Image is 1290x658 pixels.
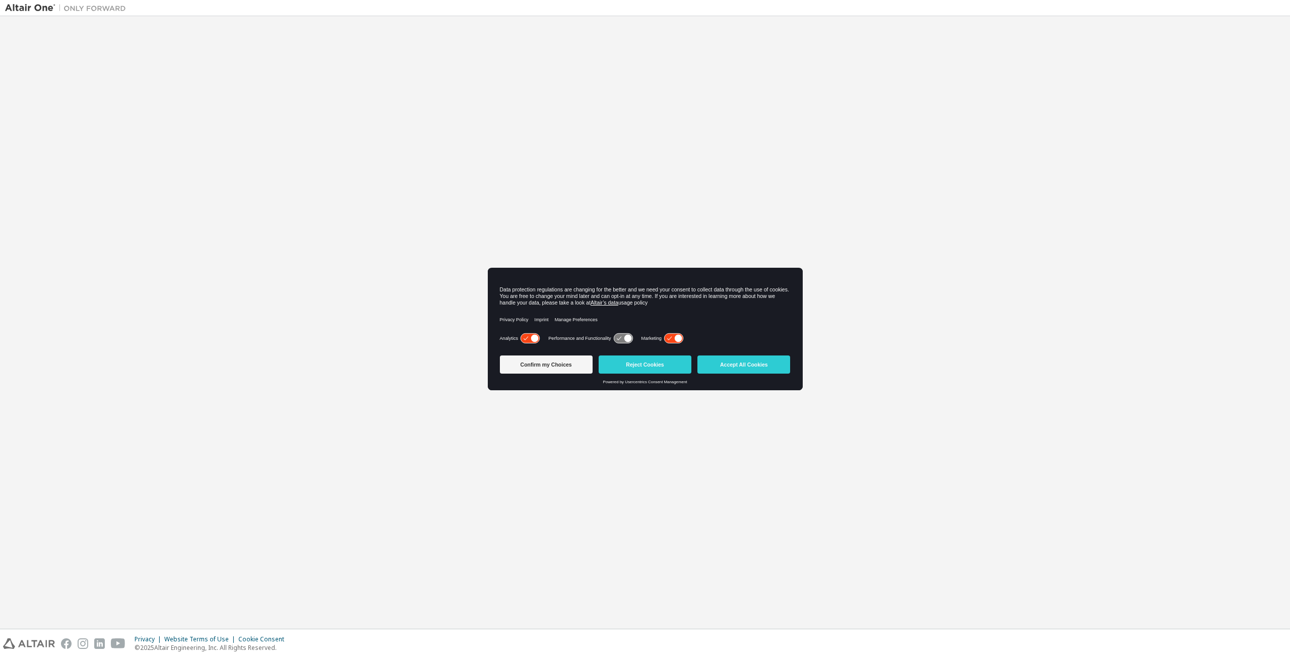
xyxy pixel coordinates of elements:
img: altair_logo.svg [3,638,55,649]
img: facebook.svg [61,638,72,649]
div: Website Terms of Use [164,635,238,643]
img: Altair One [5,3,131,13]
div: Privacy [135,635,164,643]
img: youtube.svg [111,638,125,649]
p: © 2025 Altair Engineering, Inc. All Rights Reserved. [135,643,290,652]
div: Cookie Consent [238,635,290,643]
img: linkedin.svg [94,638,105,649]
img: instagram.svg [78,638,88,649]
